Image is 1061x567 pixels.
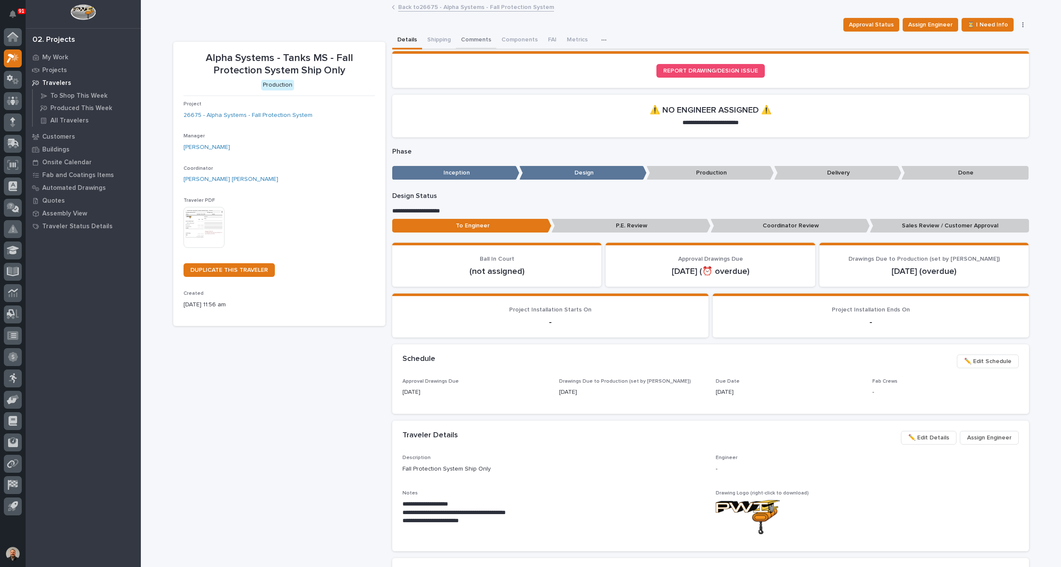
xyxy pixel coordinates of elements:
p: - [723,317,1019,327]
h2: Traveler Details [402,431,458,440]
p: 91 [19,8,24,14]
p: Traveler Status Details [42,223,113,230]
div: 02. Projects [32,35,75,45]
img: Workspace Logo [70,4,96,20]
button: Comments [456,32,496,49]
a: 26675 - Alpha Systems - Fall Protection System [184,111,312,120]
p: [DATE] (⏰ overdue) [616,266,805,276]
p: All Travelers [50,117,89,125]
span: Notes [402,491,418,496]
p: [DATE] (overdue) [830,266,1019,276]
p: Automated Drawings [42,184,106,192]
span: Coordinator [184,166,213,171]
p: My Work [42,54,68,61]
p: Delivery [774,166,901,180]
span: DUPLICATE THIS TRAVELER [190,267,268,273]
h2: Schedule [402,355,435,364]
button: Assign Engineer [960,431,1019,445]
button: Approval Status [843,18,899,32]
span: Due Date [716,379,740,384]
span: Drawings Due to Production (set by [PERSON_NAME]) [848,256,1000,262]
a: All Travelers [33,114,141,126]
a: Projects [26,64,141,76]
button: users-avatar [4,545,22,563]
span: ✏️ Edit Details [908,433,949,443]
a: Travelers [26,76,141,89]
p: Inception [392,166,519,180]
p: Sales Review / Customer Approval [870,219,1029,233]
a: Automated Drawings [26,181,141,194]
a: REPORT DRAWING/DESIGN ISSUE [656,64,765,78]
span: Project Installation Ends On [832,307,910,313]
p: Done [901,166,1029,180]
p: Design Status [392,192,1029,200]
span: Drawings Due to Production (set by [PERSON_NAME]) [559,379,691,384]
img: ECsvrq4sW5BTb7TJkUYU4joblberWqaCG1blj1yGPvE [716,500,780,535]
p: - [716,465,1019,474]
p: Fall Protection System Ship Only [402,465,705,474]
span: Manager [184,134,205,139]
p: Produced This Week [50,105,112,112]
a: Customers [26,130,141,143]
span: Approval Drawings Due [402,379,459,384]
span: Traveler PDF [184,198,215,203]
button: Assign Engineer [903,18,958,32]
a: DUPLICATE THIS TRAVELER [184,263,275,277]
button: ✏️ Edit Details [901,431,956,445]
span: Drawing Logo (right-click to download) [716,491,809,496]
p: Assembly View [42,210,87,218]
h2: ⚠️ NO ENGINEER ASSIGNED ⚠️ [650,105,772,115]
a: Onsite Calendar [26,156,141,169]
p: Customers [42,133,75,141]
p: Coordinator Review [711,219,870,233]
p: Production [647,166,774,180]
p: [DATE] 11:56 am [184,300,375,309]
button: Details [392,32,422,49]
p: - [872,388,1019,397]
a: Quotes [26,194,141,207]
p: Phase [392,148,1029,156]
p: Fab and Coatings Items [42,172,114,179]
p: P.E. Review [551,219,711,233]
a: To Shop This Week [33,90,141,102]
p: Projects [42,67,67,74]
span: Assign Engineer [967,433,1011,443]
span: Engineer [716,455,737,460]
a: Buildings [26,143,141,156]
span: ✏️ Edit Schedule [964,356,1011,366]
p: Travelers [42,79,71,87]
button: Metrics [562,32,593,49]
p: - [402,317,698,327]
p: To Shop This Week [50,92,108,100]
div: Notifications91 [11,10,22,24]
a: Fab and Coatings Items [26,169,141,181]
div: Production [261,80,294,90]
span: ⏳ I Need Info [967,20,1008,30]
p: Buildings [42,146,70,154]
p: (not assigned) [402,266,592,276]
p: Onsite Calendar [42,159,92,166]
p: Quotes [42,197,65,205]
a: Traveler Status Details [26,220,141,233]
span: REPORT DRAWING/DESIGN ISSUE [663,68,758,74]
span: Assign Engineer [908,20,953,30]
span: Ball In Court [480,256,514,262]
button: Notifications [4,5,22,23]
button: ⏳ I Need Info [962,18,1014,32]
p: [DATE] [716,388,862,397]
p: To Engineer [392,219,551,233]
span: Fab Crews [872,379,898,384]
button: Shipping [422,32,456,49]
p: [DATE] [559,388,705,397]
a: My Work [26,51,141,64]
button: ✏️ Edit Schedule [957,355,1019,368]
span: Project [184,102,201,107]
a: [PERSON_NAME] [184,143,230,152]
span: Approval Drawings Due [678,256,743,262]
a: Produced This Week [33,102,141,114]
span: Project Installation Starts On [509,307,592,313]
a: Assembly View [26,207,141,220]
span: Approval Status [849,20,894,30]
p: [DATE] [402,388,549,397]
p: Design [519,166,647,180]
